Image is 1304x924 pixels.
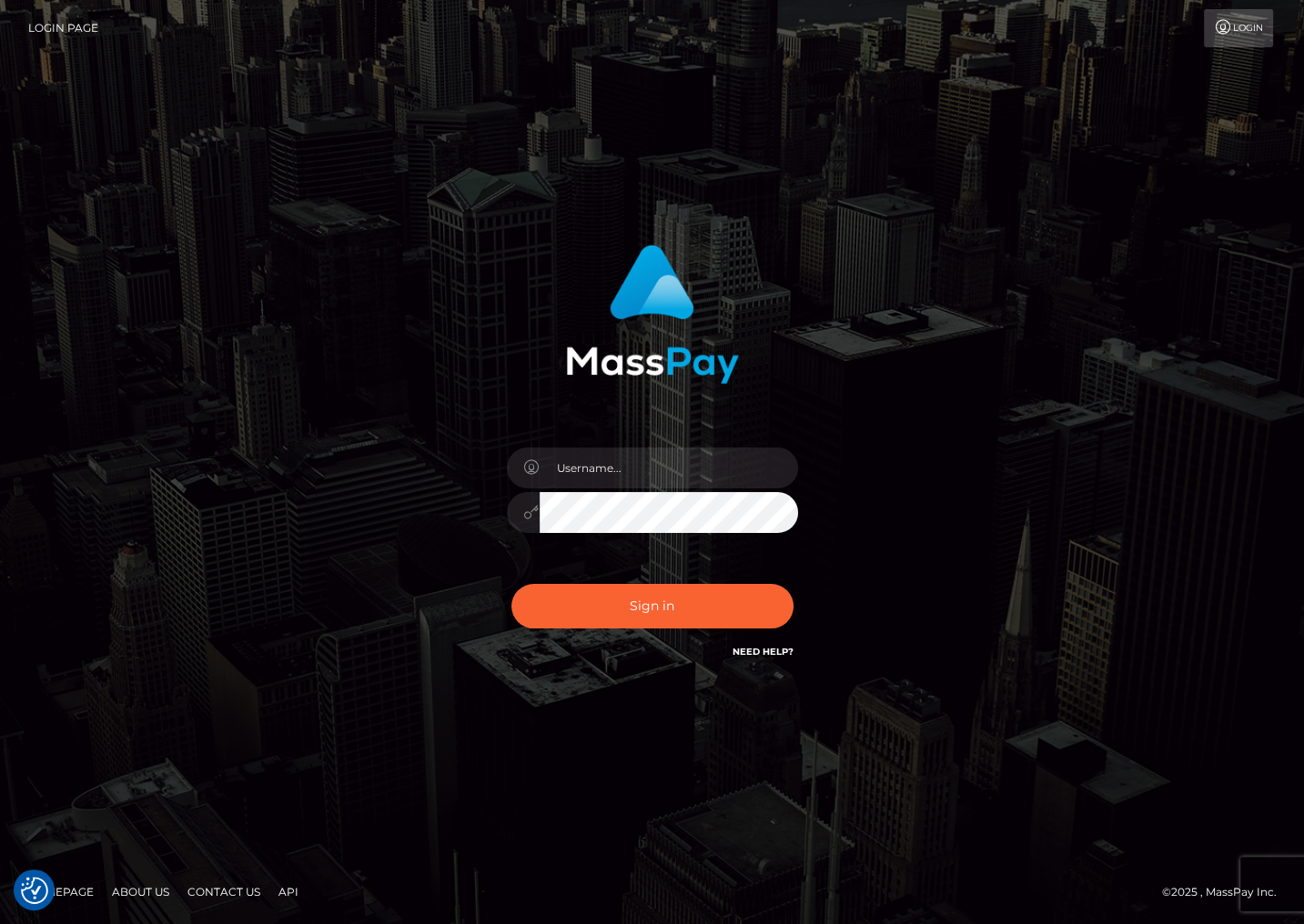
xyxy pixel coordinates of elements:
a: API [271,878,306,906]
a: Login [1204,9,1273,47]
a: About Us [105,878,177,906]
div: © 2025 , MassPay Inc. [1162,882,1290,902]
button: Consent Preferences [21,877,48,904]
a: Contact Us [180,878,268,906]
a: Homepage [20,878,101,906]
a: Need Help? [733,646,794,658]
input: Username... [540,447,798,488]
img: MassPay Login [566,245,739,384]
button: Sign in [511,584,794,628]
a: Login Page [28,9,98,47]
img: Revisit consent button [21,877,48,904]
